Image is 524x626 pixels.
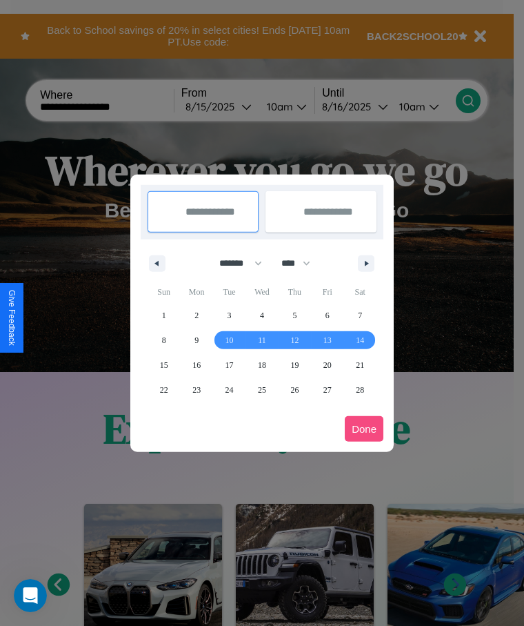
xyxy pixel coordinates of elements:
[356,378,364,402] span: 28
[279,378,311,402] button: 26
[225,378,234,402] span: 24
[228,303,232,328] span: 3
[180,353,212,378] button: 16
[323,353,332,378] span: 20
[344,303,376,328] button: 7
[260,303,264,328] span: 4
[213,328,245,353] button: 10
[279,328,311,353] button: 12
[180,378,212,402] button: 23
[292,303,296,328] span: 5
[345,416,383,442] button: Done
[311,328,343,353] button: 13
[311,378,343,402] button: 27
[148,303,180,328] button: 1
[358,303,362,328] span: 7
[192,353,201,378] span: 16
[148,378,180,402] button: 22
[290,378,299,402] span: 26
[311,353,343,378] button: 20
[245,328,278,353] button: 11
[279,353,311,378] button: 19
[148,353,180,378] button: 15
[162,328,166,353] span: 8
[245,303,278,328] button: 4
[14,579,47,612] iframe: Intercom live chat
[344,328,376,353] button: 14
[213,281,245,303] span: Tue
[194,303,199,328] span: 2
[213,353,245,378] button: 17
[194,328,199,353] span: 9
[245,378,278,402] button: 25
[192,378,201,402] span: 23
[258,378,266,402] span: 25
[148,281,180,303] span: Sun
[290,353,299,378] span: 19
[344,378,376,402] button: 28
[325,303,330,328] span: 6
[180,303,212,328] button: 2
[323,378,332,402] span: 27
[356,328,364,353] span: 14
[279,303,311,328] button: 5
[148,328,180,353] button: 8
[245,353,278,378] button: 18
[344,281,376,303] span: Sat
[225,353,234,378] span: 17
[323,328,332,353] span: 13
[290,328,299,353] span: 12
[213,378,245,402] button: 24
[180,328,212,353] button: 9
[160,378,168,402] span: 22
[311,281,343,303] span: Fri
[180,281,212,303] span: Mon
[225,328,234,353] span: 10
[311,303,343,328] button: 6
[258,353,266,378] span: 18
[258,328,266,353] span: 11
[279,281,311,303] span: Thu
[245,281,278,303] span: Wed
[356,353,364,378] span: 21
[162,303,166,328] span: 1
[160,353,168,378] span: 15
[344,353,376,378] button: 21
[7,290,17,346] div: Give Feedback
[213,303,245,328] button: 3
